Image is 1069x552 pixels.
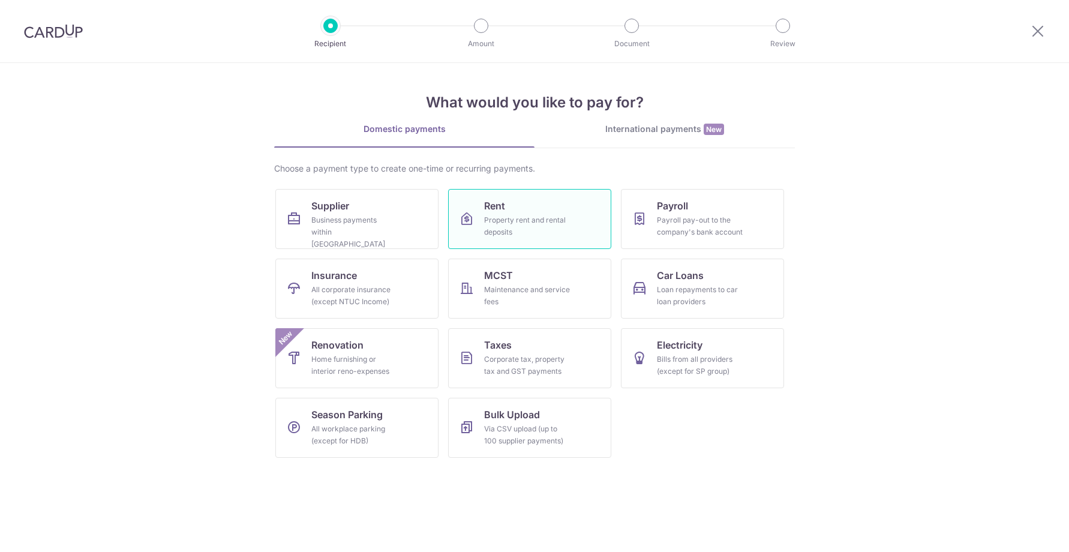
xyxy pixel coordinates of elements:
[275,259,439,319] a: InsuranceAll corporate insurance (except NTUC Income)
[657,199,688,213] span: Payroll
[448,259,611,319] a: MCSTMaintenance and service fees
[274,163,795,175] div: Choose a payment type to create one-time or recurring payments.
[311,407,383,422] span: Season Parking
[437,38,526,50] p: Amount
[448,328,611,388] a: TaxesCorporate tax, property tax and GST payments
[311,353,398,377] div: Home furnishing or interior reno-expenses
[657,338,702,352] span: Electricity
[448,398,611,458] a: Bulk UploadVia CSV upload (up to 100 supplier payments)
[448,189,611,249] a: RentProperty rent and rental deposits
[274,123,534,135] div: Domestic payments
[587,38,676,50] p: Document
[621,328,784,388] a: ElectricityBills from all providers (except for SP group)
[704,124,724,135] span: New
[484,214,570,238] div: Property rent and rental deposits
[311,338,364,352] span: Renovation
[484,407,540,422] span: Bulk Upload
[657,284,743,308] div: Loan repayments to car loan providers
[275,189,439,249] a: SupplierBusiness payments within [GEOGRAPHIC_DATA]
[276,328,296,348] span: New
[275,328,439,388] a: RenovationHome furnishing or interior reno-expensesNew
[311,423,398,447] div: All workplace parking (except for HDB)
[311,268,357,283] span: Insurance
[621,189,784,249] a: PayrollPayroll pay-out to the company's bank account
[275,398,439,458] a: Season ParkingAll workplace parking (except for HDB)
[534,123,795,136] div: International payments
[621,259,784,319] a: Car LoansLoan repayments to car loan providers
[484,353,570,377] div: Corporate tax, property tax and GST payments
[311,284,398,308] div: All corporate insurance (except NTUC Income)
[311,199,349,213] span: Supplier
[24,24,83,38] img: CardUp
[484,199,505,213] span: Rent
[657,353,743,377] div: Bills from all providers (except for SP group)
[484,284,570,308] div: Maintenance and service fees
[992,516,1057,546] iframe: Opens a widget where you can find more information
[311,214,398,250] div: Business payments within [GEOGRAPHIC_DATA]
[738,38,827,50] p: Review
[657,214,743,238] div: Payroll pay-out to the company's bank account
[286,38,375,50] p: Recipient
[274,92,795,113] h4: What would you like to pay for?
[484,268,513,283] span: MCST
[484,338,512,352] span: Taxes
[657,268,704,283] span: Car Loans
[484,423,570,447] div: Via CSV upload (up to 100 supplier payments)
